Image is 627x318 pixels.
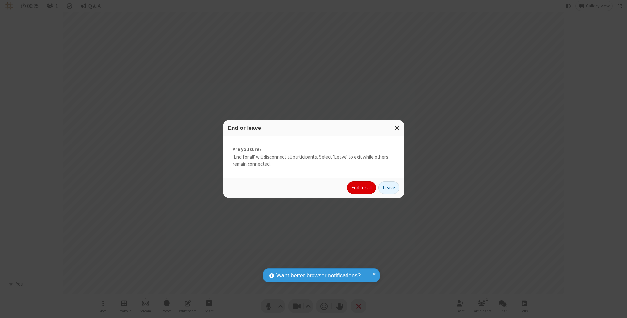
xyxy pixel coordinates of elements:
[276,271,361,280] span: Want better browser notifications?
[223,136,404,178] div: 'End for all' will disconnect all participants. Select 'Leave' to exit while others remain connec...
[228,125,399,131] h3: End or leave
[391,120,404,136] button: Close modal
[347,181,376,194] button: End for all
[378,181,399,194] button: Leave
[233,146,394,153] strong: Are you sure?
